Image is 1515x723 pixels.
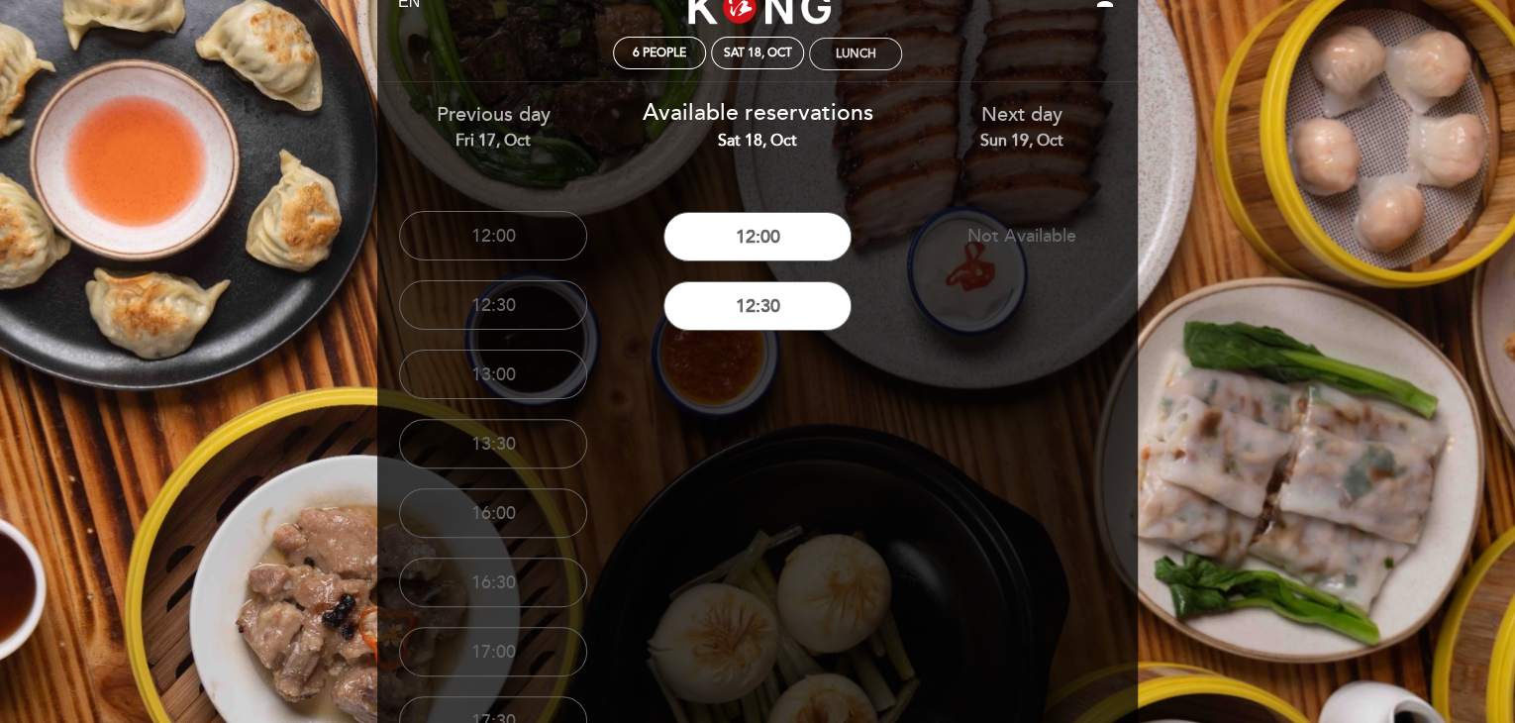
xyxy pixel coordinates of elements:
[399,280,587,330] button: 12:30
[663,281,852,331] button: 12:30
[836,47,876,61] div: Lunch
[399,558,587,607] button: 16:30
[399,488,587,538] button: 16:00
[641,130,875,153] div: Sat 18, Oct
[663,212,852,261] button: 12:00
[376,130,611,153] div: Fri 17, Oct
[399,627,587,676] button: 17:00
[633,46,686,60] span: 6 people
[724,46,792,60] div: Sat 18, Oct
[904,101,1139,152] div: Next day
[641,97,875,153] div: Available reservations
[399,350,587,399] button: 13:00
[928,211,1116,260] button: Not Available
[399,211,587,260] button: 12:00
[399,419,587,468] button: 13:30
[376,101,611,152] div: Previous day
[904,130,1139,153] div: Sun 19, Oct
